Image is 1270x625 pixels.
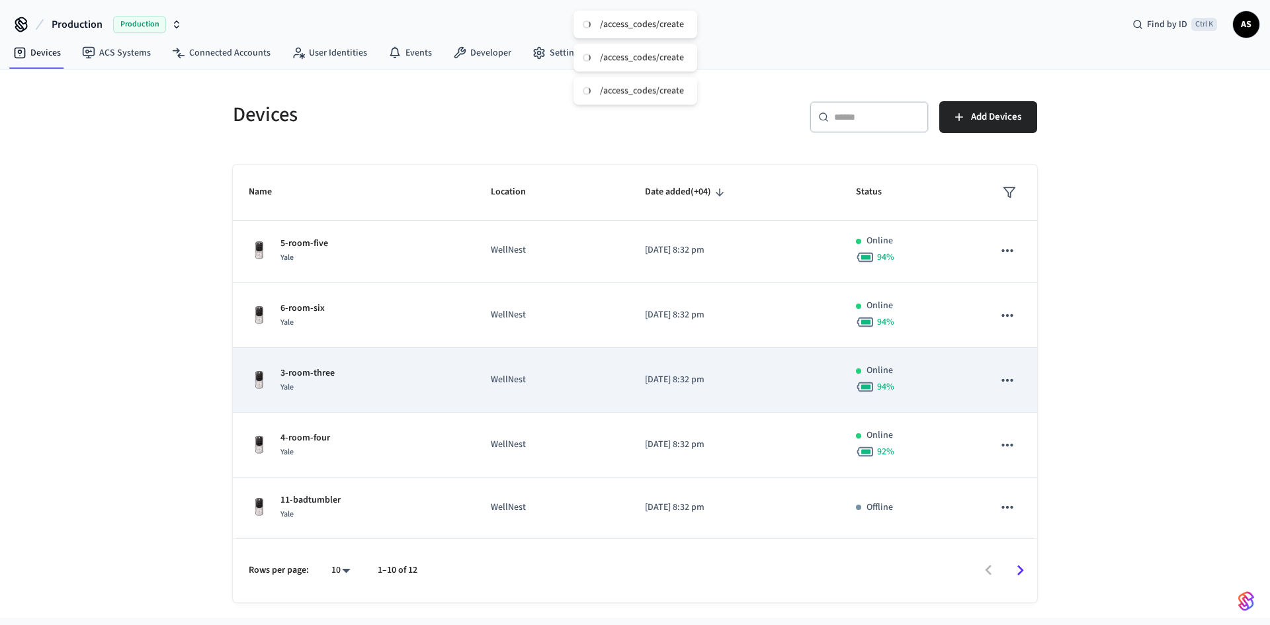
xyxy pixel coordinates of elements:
p: [DATE] 8:32 pm [645,243,825,257]
span: Name [249,182,289,202]
span: 94 % [877,251,894,264]
img: Yale Assure Touchscreen Wifi Smart Lock, Satin Nickel, Front [249,370,270,391]
p: 4-room-four [280,431,330,445]
button: AS [1233,11,1259,38]
span: AS [1234,13,1258,36]
div: /access_codes/create [600,85,684,97]
p: 11-badtumbler [280,493,341,507]
a: Connected Accounts [161,41,281,65]
h5: Devices [233,101,627,128]
p: [DATE] 8:32 pm [645,501,825,515]
span: Production [113,16,166,33]
span: Add Devices [971,108,1021,126]
a: User Identities [281,41,378,65]
div: 10 [325,561,357,580]
a: Devices [3,41,71,65]
p: 5-room-five [280,237,328,251]
span: Yale [280,382,294,393]
a: Settings [522,41,593,65]
p: WellNest [491,308,613,322]
a: ACS Systems [71,41,161,65]
span: Yale [280,252,294,263]
p: 1–10 of 12 [378,563,417,577]
div: /access_codes/create [600,19,684,30]
button: Go to next page [1005,555,1036,586]
span: Location [491,182,543,202]
p: 6-room-six [280,302,325,315]
div: Find by IDCtrl K [1122,13,1228,36]
p: Online [867,299,893,313]
p: WellNest [491,438,613,452]
p: [DATE] 8:32 pm [645,308,825,322]
p: [DATE] 8:32 pm [645,373,825,387]
span: Ctrl K [1191,18,1217,31]
img: Yale Assure Touchscreen Wifi Smart Lock, Satin Nickel, Front [249,305,270,326]
span: Status [856,182,899,202]
span: 92 % [877,445,894,458]
p: [DATE] 8:32 pm [645,438,825,452]
img: Yale Assure Touchscreen Wifi Smart Lock, Satin Nickel, Front [249,497,270,518]
p: Rows per page: [249,563,309,577]
img: Yale Assure Touchscreen Wifi Smart Lock, Satin Nickel, Front [249,240,270,261]
p: Online [867,234,893,248]
span: Yale [280,446,294,458]
img: Yale Assure Touchscreen Wifi Smart Lock, Satin Nickel, Front [249,435,270,456]
p: WellNest [491,501,613,515]
span: Yale [280,509,294,520]
p: Online [867,364,893,378]
button: Add Devices [939,101,1037,133]
span: Yale [280,317,294,328]
p: WellNest [491,243,613,257]
span: Production [52,17,103,32]
img: SeamLogoGradient.69752ec5.svg [1238,591,1254,612]
span: Date added(+04) [645,182,728,202]
div: /access_codes/create [600,52,684,63]
span: 94 % [877,380,894,394]
p: WellNest [491,373,613,387]
a: Events [378,41,443,65]
span: Find by ID [1147,18,1187,31]
a: Developer [443,41,522,65]
p: Offline [867,501,893,515]
p: 3-room-three [280,366,335,380]
p: Online [867,429,893,442]
span: 94 % [877,315,894,329]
